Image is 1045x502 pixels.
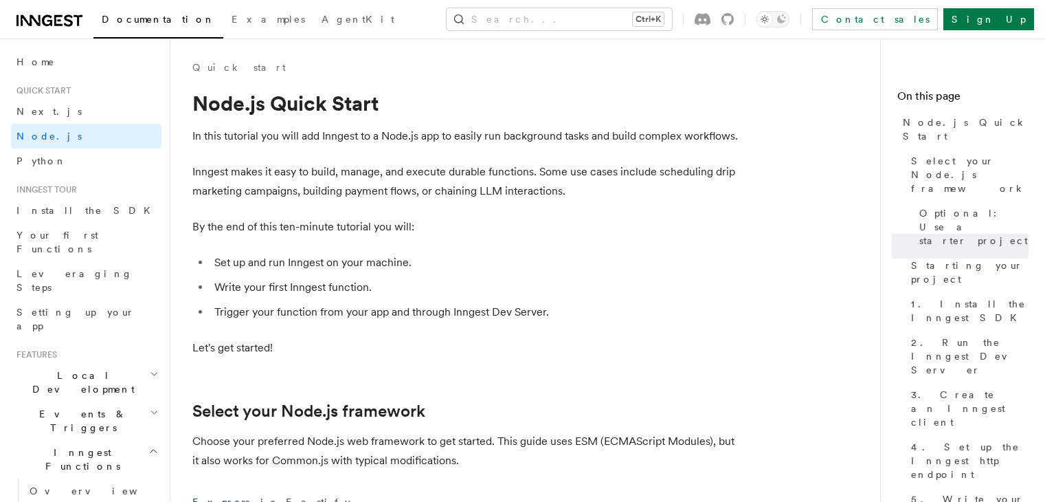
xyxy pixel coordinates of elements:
span: AgentKit [322,14,394,25]
li: Write your first Inngest function. [210,278,742,297]
a: Next.js [11,99,161,124]
p: By the end of this ten-minute tutorial you will: [192,217,742,237]
button: Search...Ctrl+K [447,8,672,30]
button: Events & Triggers [11,402,161,440]
span: Events & Triggers [11,407,150,435]
span: Examples [232,14,305,25]
a: Select your Node.js framework [192,402,425,421]
a: Documentation [93,4,223,39]
span: Leveraging Steps [16,268,133,293]
span: Select your Node.js framework [911,154,1029,195]
span: 1. Install the Inngest SDK [911,297,1029,325]
a: Select your Node.js framework [906,149,1029,201]
button: Toggle dark mode [756,11,789,28]
span: Inngest tour [11,184,77,195]
a: AgentKit [313,4,403,37]
span: Node.js [16,131,82,142]
span: Inngest Functions [11,446,148,473]
span: 4. Set up the Inngest http endpoint [911,440,1029,481]
a: Contact sales [812,8,938,30]
p: Let's get started! [192,338,742,358]
a: Home [11,50,161,74]
a: 2. Run the Inngest Dev Server [906,330,1029,382]
h4: On this page [897,88,1029,110]
span: Home [16,55,55,69]
a: 1. Install the Inngest SDK [906,292,1029,330]
span: Install the SDK [16,205,159,216]
p: In this tutorial you will add Inngest to a Node.js app to easily run background tasks and build c... [192,127,742,146]
span: Python [16,155,67,166]
a: Install the SDK [11,198,161,223]
a: Starting your project [906,253,1029,292]
li: Trigger your function from your app and through Inngest Dev Server. [210,303,742,322]
span: 3. Create an Inngest client [911,388,1029,429]
span: Next.js [16,106,82,117]
span: Quick start [11,85,71,96]
span: Starting your project [911,259,1029,286]
p: Inngest makes it easy to build, manage, and execute durable functions. Some use cases include sch... [192,162,742,201]
a: Quick start [192,61,286,74]
h1: Node.js Quick Start [192,91,742,116]
a: Your first Functions [11,223,161,261]
span: Features [11,349,57,360]
a: Setting up your app [11,300,161,338]
button: Inngest Functions [11,440,161,479]
a: Leveraging Steps [11,261,161,300]
a: Node.js Quick Start [897,110,1029,149]
a: Node.js [11,124,161,149]
span: Setting up your app [16,307,135,331]
a: 3. Create an Inngest client [906,382,1029,435]
span: Your first Functions [16,230,98,254]
span: Overview [30,485,171,496]
p: Choose your preferred Node.js web framework to get started. This guide uses ESM (ECMAScript Modul... [192,432,742,470]
span: Optional: Use a starter project [919,206,1029,248]
a: Sign Up [943,8,1034,30]
span: Documentation [102,14,215,25]
span: 2. Run the Inngest Dev Server [911,336,1029,377]
span: Node.js Quick Start [903,116,1029,143]
a: 4. Set up the Inngest http endpoint [906,435,1029,487]
a: Optional: Use a starter project [914,201,1029,253]
a: Python [11,149,161,173]
button: Local Development [11,363,161,402]
kbd: Ctrl+K [633,12,664,26]
li: Set up and run Inngest on your machine. [210,253,742,272]
a: Examples [223,4,313,37]
span: Local Development [11,369,150,396]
